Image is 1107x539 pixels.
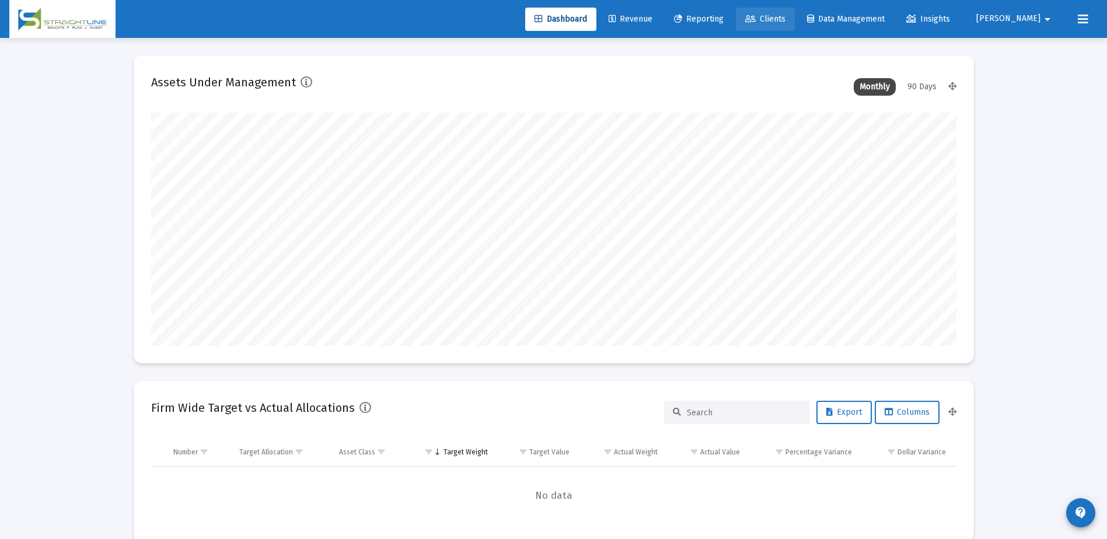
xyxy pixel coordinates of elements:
[424,447,433,456] span: Show filter options for column 'Target Weight'
[666,438,748,466] td: Column Actual Value
[1074,506,1088,520] mat-icon: contact_support
[151,73,296,92] h2: Assets Under Management
[599,8,662,31] a: Revenue
[906,14,950,24] span: Insights
[898,447,946,457] div: Dollar Variance
[231,438,331,466] td: Column Target Allocation
[529,447,570,457] div: Target Value
[578,438,665,466] td: Column Actual Weight
[339,447,375,457] div: Asset Class
[295,447,303,456] span: Show filter options for column 'Target Allocation'
[860,438,956,466] td: Column Dollar Variance
[976,14,1040,24] span: [PERSON_NAME]
[665,8,733,31] a: Reporting
[1040,8,1054,31] mat-icon: arrow_drop_down
[897,8,959,31] a: Insights
[377,447,386,456] span: Show filter options for column 'Asset Class'
[748,438,860,466] td: Column Percentage Variance
[690,447,699,456] span: Show filter options for column 'Actual Value'
[674,14,724,24] span: Reporting
[151,489,956,502] span: No data
[496,438,578,466] td: Column Target Value
[798,8,894,31] a: Data Management
[151,398,355,417] h2: Firm Wide Target vs Actual Allocations
[525,8,596,31] a: Dashboard
[444,447,488,457] div: Target Weight
[962,7,1068,30] button: [PERSON_NAME]
[614,447,658,457] div: Actual Weight
[200,447,208,456] span: Show filter options for column 'Number'
[816,401,872,424] button: Export
[239,447,293,457] div: Target Allocation
[700,447,740,457] div: Actual Value
[887,447,896,456] span: Show filter options for column 'Dollar Variance'
[603,447,612,456] span: Show filter options for column 'Actual Weight'
[745,14,785,24] span: Clients
[151,438,956,525] div: Data grid
[165,438,232,466] td: Column Number
[18,8,107,31] img: Dashboard
[331,438,408,466] td: Column Asset Class
[173,447,198,457] div: Number
[785,447,852,457] div: Percentage Variance
[885,407,930,417] span: Columns
[519,447,528,456] span: Show filter options for column 'Target Value'
[609,14,652,24] span: Revenue
[807,14,885,24] span: Data Management
[736,8,795,31] a: Clients
[854,78,896,96] div: Monthly
[775,447,784,456] span: Show filter options for column 'Percentage Variance'
[687,408,801,418] input: Search
[535,14,587,24] span: Dashboard
[826,407,862,417] span: Export
[408,438,496,466] td: Column Target Weight
[875,401,940,424] button: Columns
[902,78,942,96] div: 90 Days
